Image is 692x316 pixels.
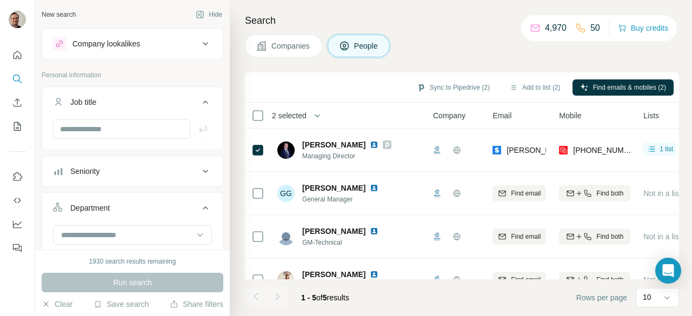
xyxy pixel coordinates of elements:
img: Avatar [9,11,26,28]
button: Find both [559,228,630,245]
span: Email [493,110,511,121]
span: General Manager [302,194,391,204]
img: provider prospeo logo [559,145,568,156]
button: Search [9,69,26,89]
div: GG [277,185,295,202]
button: Clear [42,299,72,310]
img: Logo of Expert Valve and Equipment [433,146,442,154]
div: Company lookalikes [72,38,140,49]
button: Find email [493,272,546,288]
img: provider skrapp logo [493,145,501,156]
button: Department [42,195,223,225]
button: Find email [493,185,546,201]
button: Find both [559,185,630,201]
button: Job title [42,89,223,119]
div: Job title [70,97,96,107]
button: Use Surfe API [9,191,26,210]
img: Avatar [277,228,295,245]
img: LinkedIn logo [370,270,378,279]
button: Save search [94,299,149,310]
div: 1930 search results remaining [89,257,176,266]
span: [PERSON_NAME] [302,226,365,237]
span: [PERSON_NAME] [302,269,365,280]
img: Logo of Expert Valve and Equipment [433,232,442,241]
p: 50 [590,22,600,35]
button: Quick start [9,45,26,65]
span: [PHONE_NUMBER] [573,146,641,154]
h4: Search [245,13,679,28]
span: Find email [511,189,541,198]
button: Add to list (2) [502,79,568,96]
span: Managing Director [302,151,391,161]
span: Find email [511,232,541,241]
span: [PERSON_NAME] [302,139,365,150]
div: Seniority [70,166,99,177]
span: Mobile [559,110,581,121]
button: Seniority [42,158,223,184]
span: [PERSON_NAME] [302,183,365,193]
span: Companies [271,41,311,51]
img: Logo of Expert Valve and Equipment [433,189,442,198]
span: Not in a list [643,189,681,198]
button: My lists [9,117,26,136]
span: People [354,41,379,51]
span: of [316,293,323,302]
p: Personal information [42,70,223,80]
div: Open Intercom Messenger [655,258,681,284]
button: Find emails & mobiles (2) [573,79,674,96]
span: Find both [596,275,623,285]
button: Dashboard [9,214,26,234]
img: LinkedIn logo [370,140,378,149]
span: Lists [643,110,659,121]
div: New search [42,10,76,19]
button: Use Surfe on LinkedIn [9,167,26,186]
span: Find email [511,275,541,285]
span: 1 - 5 [301,293,316,302]
span: Not in a list [643,275,681,284]
span: Find emails & mobiles (2) [593,83,666,92]
span: Find both [596,232,623,241]
button: Find email [493,228,546,245]
button: Enrich CSV [9,93,26,112]
span: Not in a list [643,232,681,241]
span: 5 [323,293,327,302]
button: Buy credits [618,21,668,36]
span: GM-Technical [302,238,391,247]
button: Share filters [170,299,223,310]
span: Rows per page [576,292,627,303]
span: Company [433,110,465,121]
span: 1 list [660,144,673,154]
p: 4,970 [545,22,567,35]
img: Logo of Expert Valve and Equipment [433,275,442,284]
img: Avatar [277,271,295,288]
button: Feedback [9,238,26,258]
img: LinkedIn logo [370,184,378,192]
div: Department [70,203,110,213]
button: Company lookalikes [42,31,223,57]
p: 10 [643,292,651,302]
img: Avatar [277,142,295,159]
span: 2 selected [272,110,307,121]
button: Find both [559,272,630,288]
button: Sync to Pipedrive (2) [409,79,497,96]
span: Find both [596,189,623,198]
button: Hide [188,6,230,23]
span: results [301,293,349,302]
img: LinkedIn logo [370,227,378,236]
